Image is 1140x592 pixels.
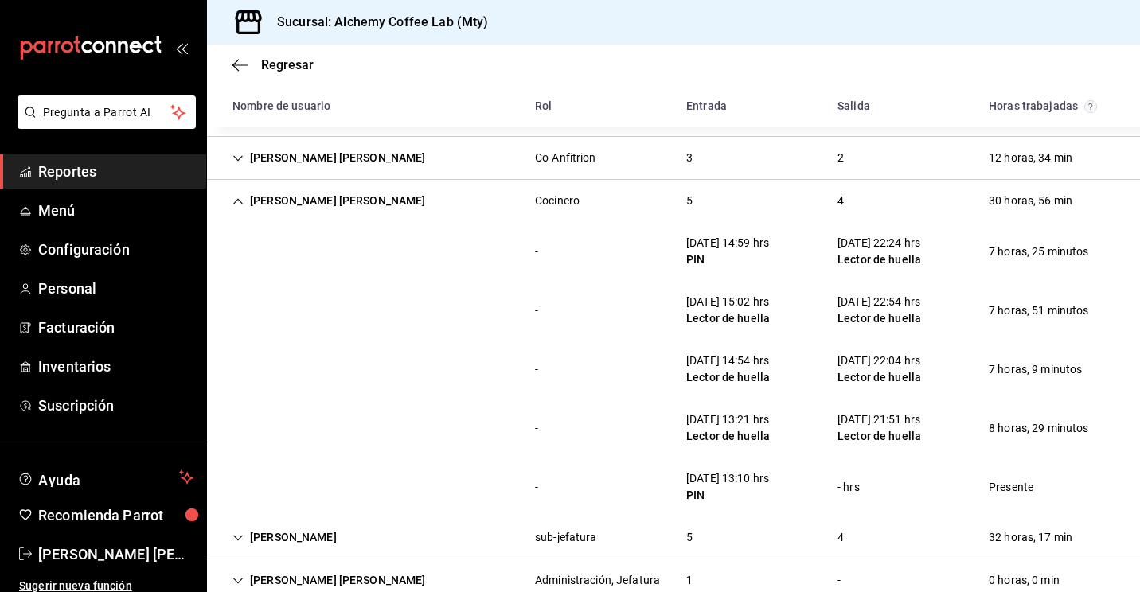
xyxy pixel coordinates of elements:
[522,473,551,502] div: Cell
[522,296,551,325] div: Cell
[837,235,921,251] div: [DATE] 22:24 hrs
[825,473,873,502] div: Cell
[220,481,245,493] div: Cell
[38,468,173,487] span: Ayuda
[825,143,857,173] div: Cell
[673,143,705,173] div: Cell
[976,473,1046,502] div: Cell
[837,294,921,310] div: [DATE] 22:54 hrs
[220,245,245,258] div: Cell
[686,352,770,369] div: [DATE] 14:54 hrs
[673,405,783,451] div: Cell
[673,523,705,552] div: Cell
[825,346,934,392] div: Cell
[976,92,1127,121] div: HeadCell
[38,317,193,338] span: Facturación
[686,235,769,251] div: [DATE] 14:59 hrs
[686,470,769,487] div: [DATE] 13:10 hrs
[207,222,1140,281] div: Row
[522,414,551,443] div: Cell
[207,85,1140,127] div: Head
[522,186,592,216] div: Cell
[976,186,1085,216] div: Cell
[535,243,538,260] div: -
[535,302,538,319] div: -
[837,479,860,496] div: - hrs
[207,516,1140,559] div: Row
[535,420,538,437] div: -
[686,310,770,327] div: Lector de huella
[522,237,551,267] div: Cell
[837,251,921,268] div: Lector de huella
[207,340,1140,399] div: Row
[522,143,609,173] div: Cell
[976,414,1102,443] div: Cell
[38,543,193,565] span: [PERSON_NAME] [PERSON_NAME]
[535,361,538,378] div: -
[837,352,921,369] div: [DATE] 22:04 hrs
[220,186,439,216] div: Cell
[220,304,245,317] div: Cell
[38,356,193,377] span: Inventarios
[673,346,783,392] div: Cell
[38,161,193,182] span: Reportes
[825,523,857,552] div: Cell
[522,523,610,552] div: Cell
[175,41,188,54] button: open_drawer_menu
[220,363,245,376] div: Cell
[686,294,770,310] div: [DATE] 15:02 hrs
[673,464,782,510] div: Cell
[232,57,314,72] button: Regresar
[535,479,538,496] div: -
[686,369,770,386] div: Lector de huella
[673,228,782,275] div: Cell
[686,411,770,428] div: [DATE] 13:21 hrs
[673,287,783,333] div: Cell
[264,13,488,32] h3: Sucursal: Alchemy Coffee Lab (Mty)
[825,287,934,333] div: Cell
[976,237,1102,267] div: Cell
[207,180,1140,222] div: Row
[976,523,1085,552] div: Cell
[976,355,1095,384] div: Cell
[207,399,1140,458] div: Row
[38,504,193,526] span: Recomienda Parrot
[261,57,314,72] span: Regresar
[220,422,245,434] div: Cell
[837,310,921,327] div: Lector de huella
[43,104,171,121] span: Pregunta a Parrot AI
[686,487,769,504] div: PIN
[825,228,934,275] div: Cell
[825,186,857,216] div: Cell
[535,150,596,166] div: Co-Anfitrion
[825,92,976,121] div: HeadCell
[207,458,1140,516] div: Row
[976,296,1102,325] div: Cell
[522,355,551,384] div: Cell
[686,251,769,268] div: PIN
[535,529,597,546] div: sub-jefatura
[38,239,193,260] span: Configuración
[535,572,660,589] div: Administración, Jefatura
[220,92,522,121] div: HeadCell
[11,115,196,132] a: Pregunta a Parrot AI
[673,92,825,121] div: HeadCell
[1084,100,1097,113] svg: El total de horas trabajadas por usuario es el resultado de la suma redondeada del registro de ho...
[207,137,1140,180] div: Row
[18,95,196,129] button: Pregunta a Parrot AI
[825,405,934,451] div: Cell
[976,143,1085,173] div: Cell
[38,200,193,221] span: Menú
[535,193,580,209] div: Cocinero
[220,143,439,173] div: Cell
[837,411,921,428] div: [DATE] 21:51 hrs
[38,278,193,299] span: Personal
[220,523,349,552] div: Cell
[673,186,705,216] div: Cell
[522,92,673,121] div: HeadCell
[686,428,770,445] div: Lector de huella
[837,428,921,445] div: Lector de huella
[38,395,193,416] span: Suscripción
[837,369,921,386] div: Lector de huella
[207,281,1140,340] div: Row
